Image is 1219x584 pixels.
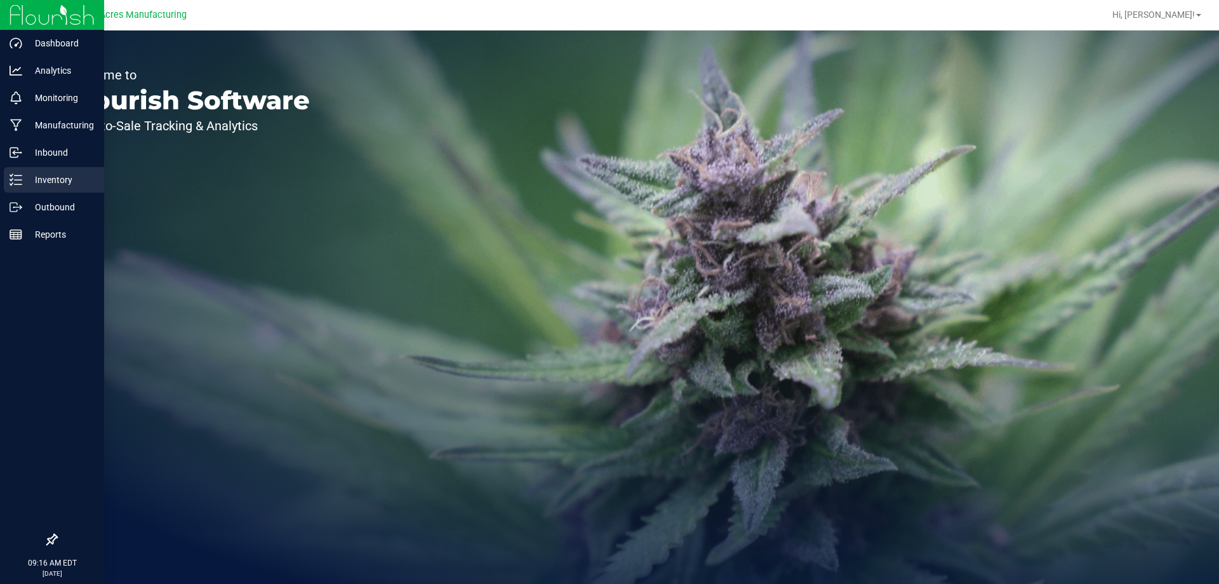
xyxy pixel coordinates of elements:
[22,63,98,78] p: Analytics
[10,64,22,77] inline-svg: Analytics
[10,146,22,159] inline-svg: Inbound
[22,36,98,51] p: Dashboard
[22,172,98,187] p: Inventory
[1112,10,1195,20] span: Hi, [PERSON_NAME]!
[22,118,98,133] p: Manufacturing
[69,88,310,113] p: Flourish Software
[6,569,98,578] p: [DATE]
[13,482,51,520] iframe: Resource center
[22,145,98,160] p: Inbound
[72,10,187,20] span: Green Acres Manufacturing
[10,119,22,132] inline-svg: Manufacturing
[69,119,310,132] p: Seed-to-Sale Tracking & Analytics
[10,228,22,241] inline-svg: Reports
[10,92,22,104] inline-svg: Monitoring
[22,200,98,215] p: Outbound
[69,69,310,81] p: Welcome to
[10,37,22,50] inline-svg: Dashboard
[10,173,22,186] inline-svg: Inventory
[6,557,98,569] p: 09:16 AM EDT
[10,201,22,214] inline-svg: Outbound
[22,90,98,105] p: Monitoring
[22,227,98,242] p: Reports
